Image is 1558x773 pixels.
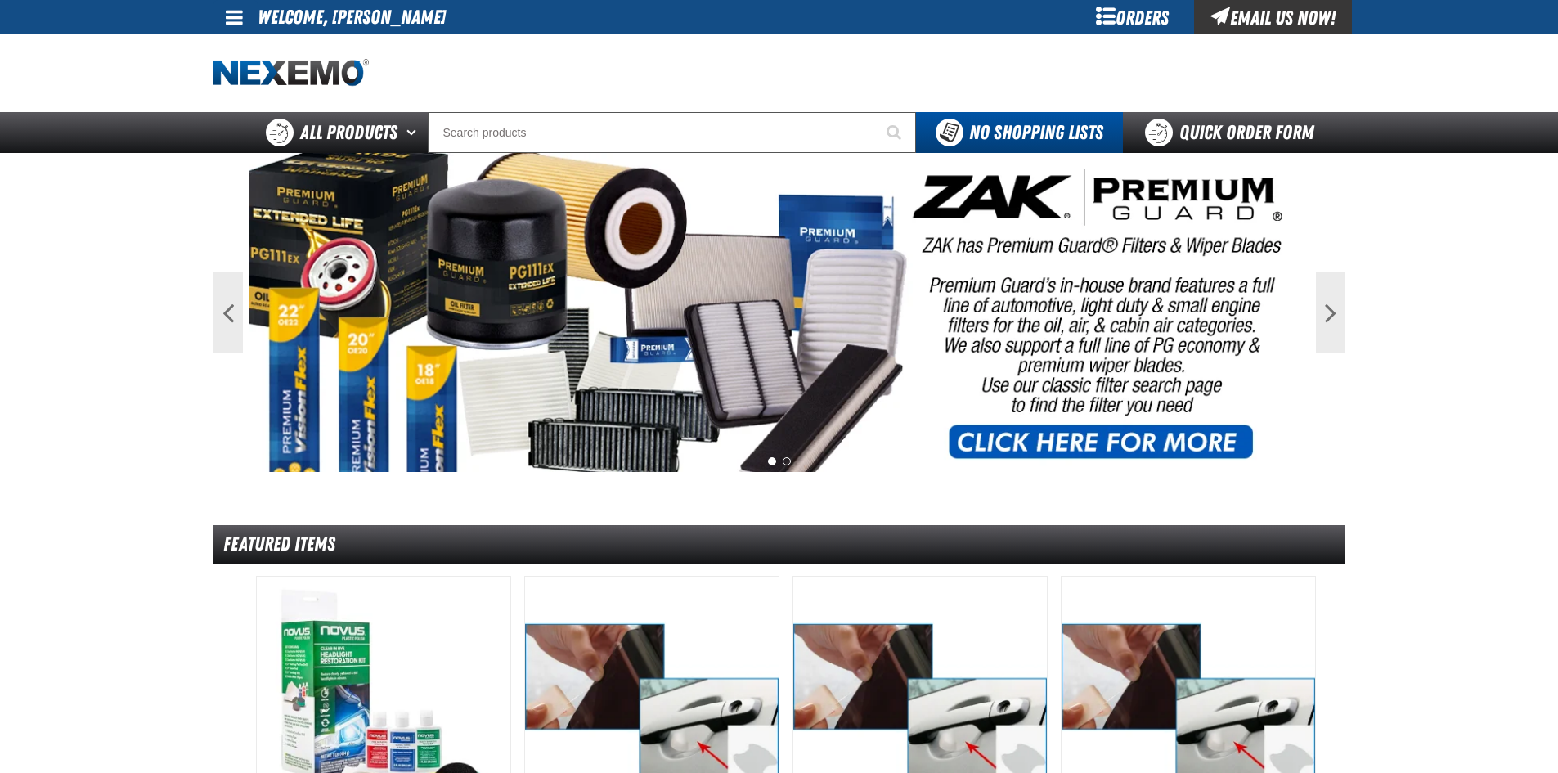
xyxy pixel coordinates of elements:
[916,112,1123,153] button: You do not have available Shopping Lists. Open to Create a New List
[213,272,243,353] button: Previous
[1123,112,1345,153] a: Quick Order Form
[969,121,1103,144] span: No Shopping Lists
[300,118,397,147] span: All Products
[249,153,1309,472] img: PG Filters & Wipers
[783,457,791,465] button: 2 of 2
[213,525,1345,564] div: Featured Items
[213,59,369,88] img: Nexemo logo
[428,112,916,153] input: Search
[1316,272,1345,353] button: Next
[768,457,776,465] button: 1 of 2
[401,112,428,153] button: Open All Products pages
[875,112,916,153] button: Start Searching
